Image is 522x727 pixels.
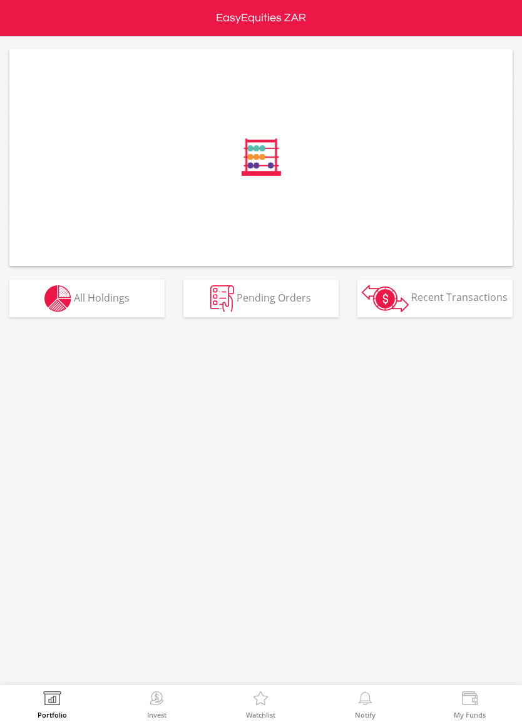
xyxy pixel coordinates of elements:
label: Notify [355,711,376,718]
span: All Holdings [74,290,130,304]
a: Invest [147,691,166,718]
span: Recent Transactions [411,290,508,304]
label: Portfolio [38,711,67,718]
button: All Holdings [9,280,165,317]
img: View Notifications [356,691,375,709]
span: Pending Orders [237,290,311,304]
a: Watchlist [246,691,275,718]
img: Invest Now [147,691,166,709]
a: Notify [355,691,376,718]
a: Portfolio [38,691,67,718]
label: My Funds [454,711,486,718]
img: View Funds [460,691,479,709]
label: Invest [147,711,166,718]
button: Recent Transactions [357,280,513,317]
img: Watchlist [251,691,270,709]
a: My Funds [454,691,486,718]
label: Watchlist [246,711,275,718]
img: View Portfolio [43,691,62,709]
img: holdings-wht.png [44,285,71,312]
button: Pending Orders [183,280,339,317]
img: pending_instructions-wht.png [210,285,234,312]
img: transactions-zar-wht.png [362,285,409,312]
